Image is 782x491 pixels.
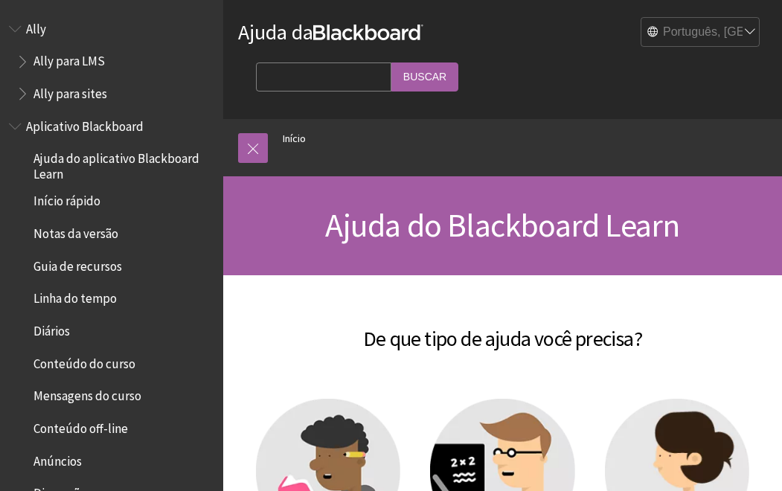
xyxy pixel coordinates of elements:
[33,384,141,404] span: Mensagens do curso
[283,129,306,148] a: Início
[33,147,213,182] span: Ajuda do aplicativo Blackboard Learn
[325,205,679,245] span: Ajuda do Blackboard Learn
[33,254,122,274] span: Guia de recursos
[26,16,46,36] span: Ally
[33,351,135,371] span: Conteúdo do curso
[33,318,70,338] span: Diários
[33,189,100,209] span: Início rápido
[33,449,82,469] span: Anúncios
[238,19,423,45] a: Ajuda daBlackboard
[238,305,767,354] h2: De que tipo de ajuda você precisa?
[313,25,423,40] strong: Blackboard
[9,16,214,106] nav: Book outline for Anthology Ally Help
[33,286,117,307] span: Linha do tempo
[26,114,144,134] span: Aplicativo Blackboard
[641,18,760,48] select: Site Language Selector
[33,81,107,101] span: Ally para sites
[391,62,458,92] input: Buscar
[33,221,118,241] span: Notas da versão
[33,416,128,436] span: Conteúdo off-line
[33,49,105,69] span: Ally para LMS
